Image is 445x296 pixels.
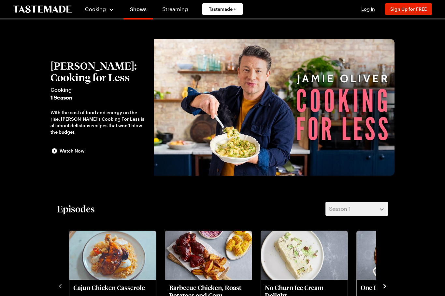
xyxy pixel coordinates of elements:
[57,203,95,215] h2: Episodes
[390,6,427,12] span: Sign Up for FREE
[329,205,351,213] span: Season 1
[202,3,243,15] a: Tastemade +
[85,1,114,17] button: Cooking
[50,94,147,101] span: 1 Season
[209,6,236,12] span: Tastemade +
[50,86,147,94] span: Cooking
[50,60,147,155] button: [PERSON_NAME]: Cooking for LessCooking1 SeasonWith the cost of food and energy on the rise, [PERS...
[57,282,64,289] button: navigate to previous item
[50,60,147,83] h2: [PERSON_NAME]: Cooking for Less
[261,231,348,280] img: No Churn Ice Cream Delight
[385,3,432,15] button: Sign Up for FREE
[325,202,388,216] button: Season 1
[85,6,106,12] span: Cooking
[50,109,147,135] div: With the cost of food and energy on the rise, [PERSON_NAME]'s Cooking For Less is all about delic...
[355,6,381,12] button: Log In
[357,231,443,280] img: One Pan Wonders
[123,1,153,20] a: Shows
[154,39,395,176] img: Jamie Oliver: Cooking for Less
[381,282,388,289] button: navigate to next item
[69,231,156,280] img: Cajun Chicken Casserole
[60,148,84,154] span: Watch Now
[361,6,375,12] span: Log In
[13,6,72,13] a: To Tastemade Home Page
[165,231,252,280] img: Barbecue Chicken, Roast Potatoes and Corn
